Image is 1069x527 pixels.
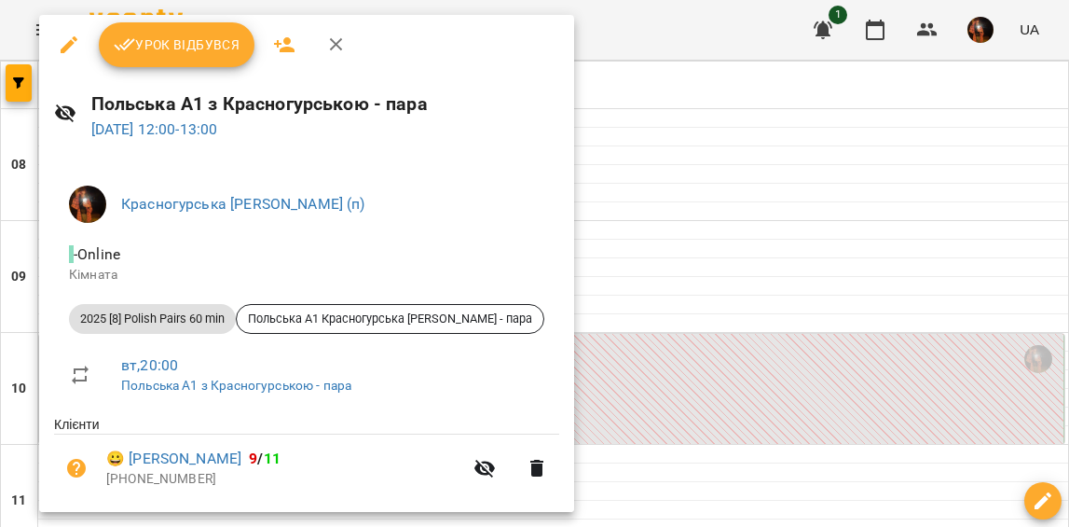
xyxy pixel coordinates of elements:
[69,266,544,284] p: Кімната
[91,120,218,138] a: [DATE] 12:00-13:00
[106,470,462,489] p: [PHONE_NUMBER]
[121,195,365,213] a: Красногурська [PERSON_NAME] (п)
[236,304,544,334] div: Польська А1 Красногурська [PERSON_NAME] - пара
[69,245,124,263] span: - Online
[99,22,255,67] button: Урок відбувся
[91,90,559,118] h6: Польська А1 з Красногурською - пара
[106,448,241,470] a: 😀 [PERSON_NAME]
[121,378,351,393] a: Польська А1 з Красногурською - пара
[69,311,236,327] span: 2025 [8] Polish Pairs 60 min
[249,450,257,467] span: 9
[121,356,178,374] a: вт , 20:00
[114,34,240,56] span: Урок відбувся
[237,311,543,327] span: Польська А1 Красногурська [PERSON_NAME] - пара
[54,446,99,491] button: Візит ще не сплачено. Додати оплату?
[264,450,281,467] span: 11
[69,186,106,223] img: 6e701af36e5fc41b3ad9d440b096a59c.jpg
[249,450,281,467] b: /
